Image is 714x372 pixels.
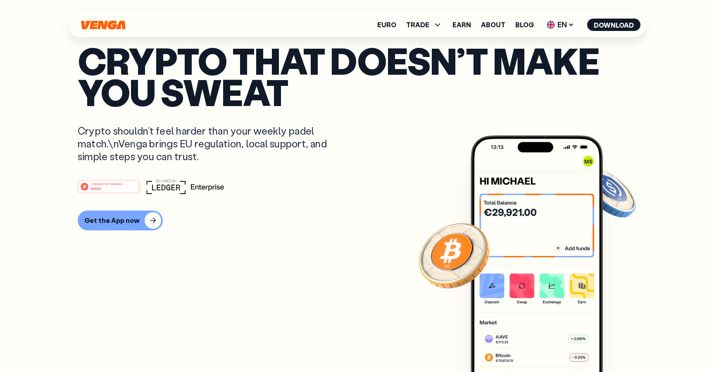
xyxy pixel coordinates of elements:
a: Blog [515,21,534,28]
span: TRADE [406,21,429,28]
a: Get the App now [78,211,636,230]
a: #1 PRODUCT OF THE MONTHWeb3 [78,185,140,195]
a: About [481,21,505,28]
button: Get the App now [78,211,163,230]
div: Get the App now [84,216,140,225]
a: Earn [452,21,471,28]
p: Crypto that doesn’t make you sweat [78,45,636,108]
button: Download [587,19,640,31]
tspan: Web3 [91,186,101,191]
a: Euro [377,21,396,28]
p: Crypto shouldn’t feel harder than your weekly padel match.\nVenga brings EU regulation, local sup... [78,124,339,163]
img: Bitcoin [417,218,491,292]
svg: Home [80,20,126,30]
span: EN [544,18,577,31]
img: flag-uk [547,21,555,29]
img: USDC coin [578,162,638,222]
span: TRADE [406,20,443,30]
tspan: #1 PRODUCT OF THE MONTH [91,183,122,185]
